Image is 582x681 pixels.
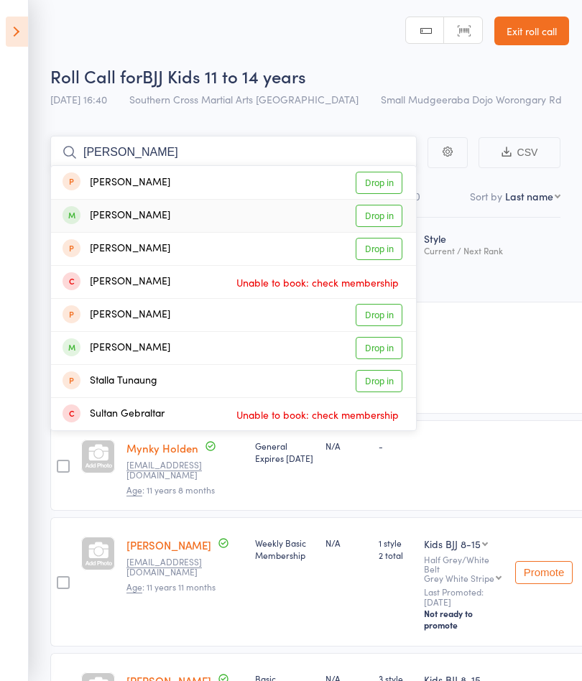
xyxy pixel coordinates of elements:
[356,370,402,392] a: Drop in
[63,274,170,290] div: [PERSON_NAME]
[424,246,504,255] div: Current / Next Rank
[50,64,142,88] span: Roll Call for
[424,537,481,551] div: Kids BJJ 8-15
[255,452,314,464] div: Expires [DATE]
[63,175,170,191] div: [PERSON_NAME]
[126,557,220,578] small: Mshowers85@outlook.com
[126,580,216,593] span: : 11 years 11 months
[356,172,402,194] a: Drop in
[233,272,402,293] span: Unable to book: check membership
[424,608,504,631] div: Not ready to promote
[356,205,402,227] a: Drop in
[415,191,420,203] div: 0
[424,555,504,583] div: Half Grey/White Belt
[255,537,314,561] div: Weekly Basic Membership
[505,189,553,203] div: Last name
[424,587,504,608] small: Last Promoted: [DATE]
[142,64,306,88] span: BJJ Kids 11 to 14 years
[418,224,509,295] div: Style
[356,337,402,359] a: Drop in
[424,573,494,583] div: Grey White Stripe
[379,440,412,452] div: -
[479,137,560,168] button: CSV
[494,17,569,45] a: Exit roll call
[50,92,107,106] span: [DATE] 16:40
[325,440,367,452] div: N/A
[63,208,170,224] div: [PERSON_NAME]
[63,373,157,389] div: Stalla Tunaung
[126,460,220,481] small: manzoxw@yahoo.com.au
[470,189,502,203] label: Sort by
[325,537,367,549] div: N/A
[126,483,215,496] span: : 11 years 8 months
[356,238,402,260] a: Drop in
[515,561,573,584] button: Promote
[228,184,420,217] button: Other students in [GEOGRAPHIC_DATA]0
[129,92,359,106] span: Southern Cross Martial Arts [GEOGRAPHIC_DATA]
[379,549,412,561] span: 2 total
[379,537,412,549] span: 1 style
[63,340,170,356] div: [PERSON_NAME]
[50,136,417,169] input: Search by name
[63,241,170,257] div: [PERSON_NAME]
[126,537,211,552] a: [PERSON_NAME]
[255,440,314,464] div: General
[381,92,562,106] span: Small Mudgeeraba Dojo Worongary Rd
[63,307,170,323] div: [PERSON_NAME]
[356,304,402,326] a: Drop in
[126,440,198,455] a: Mynky Holden
[63,406,165,422] div: Sultan Gebraltar
[233,404,402,425] span: Unable to book: check membership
